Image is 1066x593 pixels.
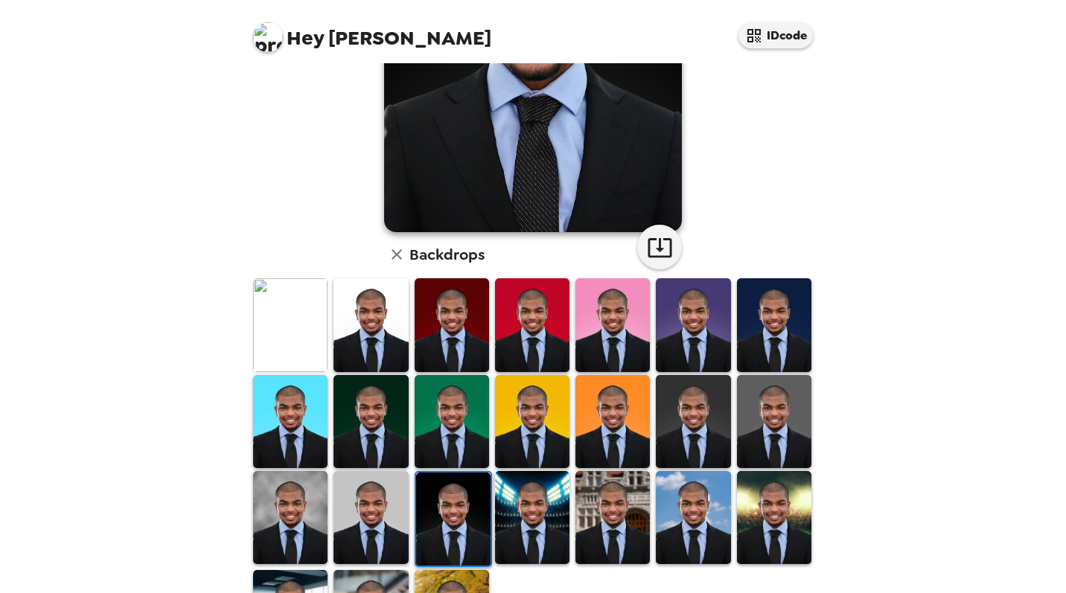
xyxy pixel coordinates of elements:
img: Original [253,278,328,371]
button: IDcode [738,22,813,48]
span: [PERSON_NAME] [253,15,491,48]
span: Hey [287,25,324,51]
h6: Backdrops [409,243,485,266]
img: profile pic [253,22,283,52]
